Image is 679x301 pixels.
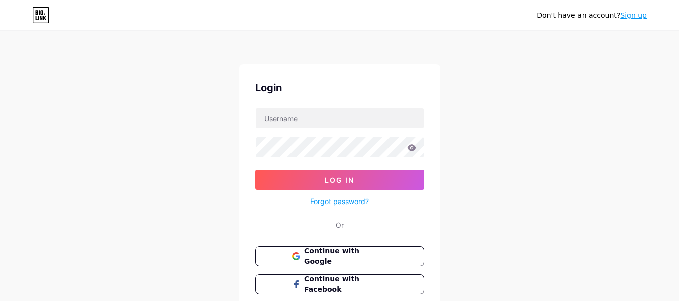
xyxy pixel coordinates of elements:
input: Username [256,108,424,128]
div: Don't have an account? [537,10,647,21]
div: Login [255,80,424,95]
button: Continue with Facebook [255,274,424,294]
div: Or [336,220,344,230]
button: Log In [255,170,424,190]
a: Forgot password? [310,196,369,207]
a: Sign up [620,11,647,19]
span: Continue with Google [304,246,387,267]
span: Continue with Facebook [304,274,387,295]
button: Continue with Google [255,246,424,266]
span: Log In [325,176,354,184]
